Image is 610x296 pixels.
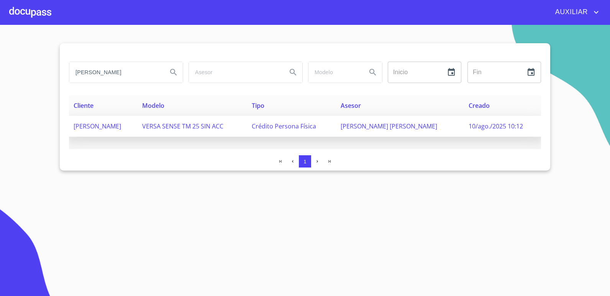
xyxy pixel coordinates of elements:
input: search [308,62,361,83]
span: Creado [469,101,490,110]
span: AUXILIAR [549,6,592,18]
span: VERSA SENSE TM 25 SIN ACC [142,122,223,130]
button: 1 [299,155,311,168]
button: Search [364,63,382,81]
span: Crédito Persona Física [252,122,316,130]
span: Asesor [341,101,361,110]
input: search [189,62,281,83]
span: Tipo [252,101,264,110]
button: account of current user [549,6,601,18]
span: 1 [303,159,306,164]
button: Search [284,63,302,81]
span: Cliente [74,101,93,110]
span: Modelo [142,101,164,110]
span: [PERSON_NAME] [PERSON_NAME] [341,122,437,130]
input: search [69,62,161,83]
button: Search [164,63,183,81]
span: 10/ago./2025 10:12 [469,122,523,130]
span: [PERSON_NAME] [74,122,121,130]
